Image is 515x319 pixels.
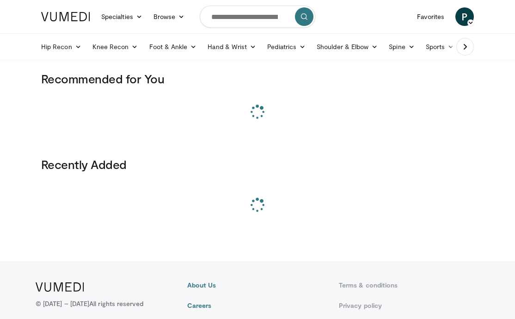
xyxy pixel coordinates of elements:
[36,282,84,292] img: VuMedi Logo
[411,7,450,26] a: Favorites
[41,12,90,21] img: VuMedi Logo
[262,38,311,56] a: Pediatrics
[455,7,474,26] a: P
[144,38,202,56] a: Foot & Ankle
[41,157,474,172] h3: Recently Added
[200,6,315,28] input: Search topics, interventions
[36,299,144,308] p: © [DATE] – [DATE]
[311,38,383,56] a: Shoulder & Elbow
[383,38,420,56] a: Spine
[187,301,328,310] a: Careers
[420,38,460,56] a: Sports
[339,301,479,310] a: Privacy policy
[339,281,479,290] a: Terms & conditions
[89,300,143,307] span: All rights reserved
[96,7,148,26] a: Specialties
[202,38,262,56] a: Hand & Wrist
[187,281,328,290] a: About Us
[87,38,144,56] a: Knee Recon
[148,7,190,26] a: Browse
[36,38,87,56] a: Hip Recon
[41,71,474,86] h3: Recommended for You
